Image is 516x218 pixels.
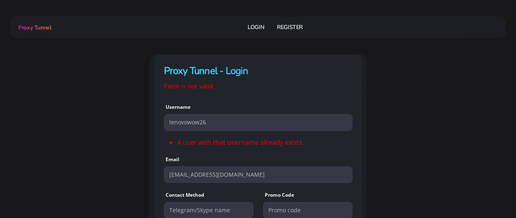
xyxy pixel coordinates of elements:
input: Email [164,166,352,183]
iframe: Webchat Widget [469,171,506,208]
a: Proxy Tunnel [17,21,51,34]
label: Email [166,156,179,163]
li: A user with that username already exists. [177,137,352,147]
label: Promo Code [265,191,294,199]
h4: Proxy Tunnel - Login [164,64,352,78]
input: Username [164,114,352,130]
span: Form is not valid [164,82,213,91]
span: Proxy Tunnel [18,24,51,31]
label: Username [166,103,190,111]
a: Register [277,20,303,35]
a: Login [248,20,264,35]
label: Contact Method [166,191,204,199]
